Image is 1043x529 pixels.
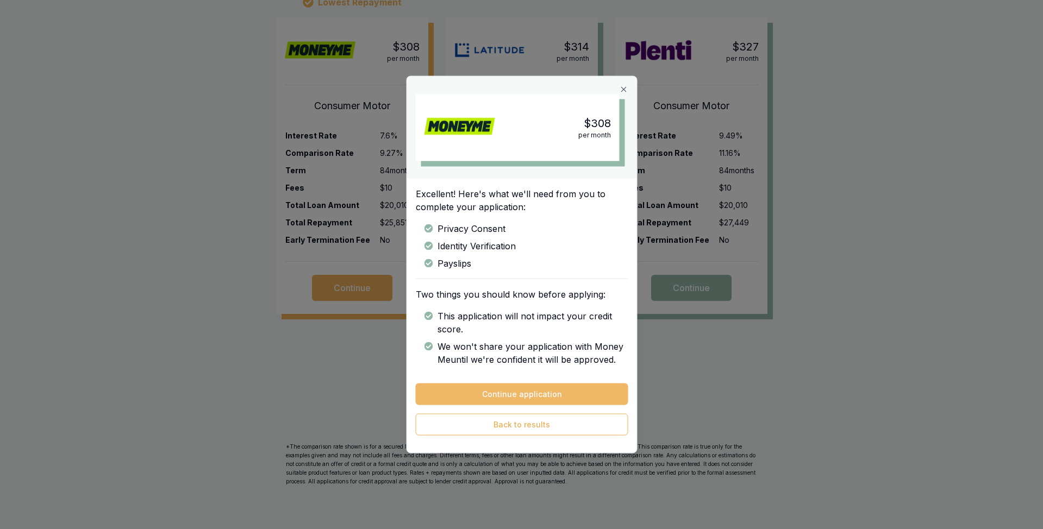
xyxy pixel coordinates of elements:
div: Payslips [424,257,628,270]
div: This application will not impact your credit score. [424,310,628,336]
p: Excellent! Here's what we'll need from you to complete your application: [415,187,628,213]
span: We won't share your application with Money Me until we're confident it will be approved. [437,340,628,366]
div: Privacy Consent [424,222,628,235]
div: $308 [583,116,610,131]
p: Two things you should know before applying: [415,288,628,301]
button: Back to results [415,414,628,436]
img: money_me [424,116,495,137]
div: Identity Verification [424,240,628,253]
div: per month [578,131,610,140]
button: Continue application [415,383,628,405]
